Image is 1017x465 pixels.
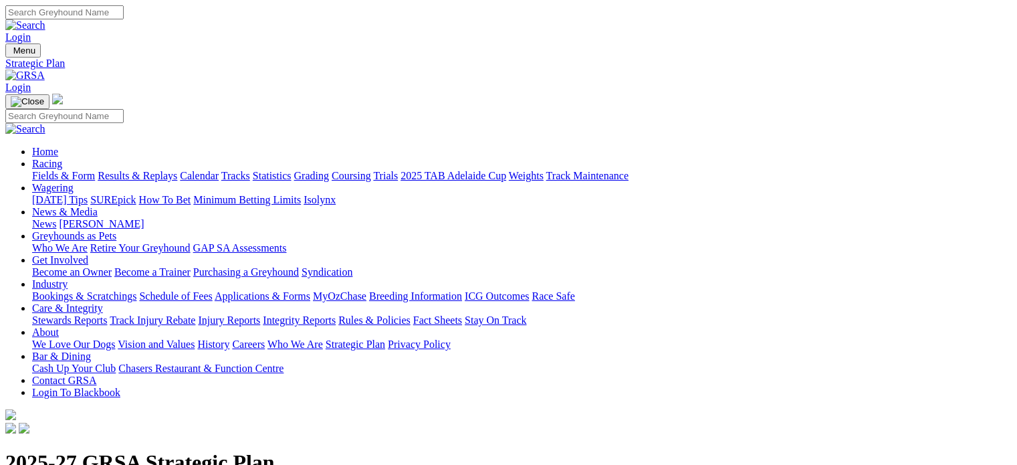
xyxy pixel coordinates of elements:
[32,194,88,205] a: [DATE] Tips
[263,314,336,326] a: Integrity Reports
[32,375,96,386] a: Contact GRSA
[294,170,329,181] a: Grading
[373,170,398,181] a: Trials
[32,387,120,398] a: Login To Blackbook
[221,170,250,181] a: Tracks
[32,302,103,314] a: Care & Integrity
[139,290,212,302] a: Schedule of Fees
[32,218,1012,230] div: News & Media
[32,254,88,266] a: Get Involved
[32,158,62,169] a: Racing
[110,314,195,326] a: Track Injury Rebate
[198,314,260,326] a: Injury Reports
[139,194,191,205] a: How To Bet
[5,5,124,19] input: Search
[32,170,1012,182] div: Racing
[5,82,31,93] a: Login
[332,170,371,181] a: Coursing
[32,314,1012,327] div: Care & Integrity
[32,339,1012,351] div: About
[5,94,49,109] button: Toggle navigation
[465,290,529,302] a: ICG Outcomes
[32,363,1012,375] div: Bar & Dining
[32,314,107,326] a: Stewards Reports
[98,170,177,181] a: Results & Replays
[11,96,44,107] img: Close
[5,109,124,123] input: Search
[509,170,544,181] a: Weights
[32,170,95,181] a: Fields & Form
[267,339,323,350] a: Who We Are
[546,170,629,181] a: Track Maintenance
[118,339,195,350] a: Vision and Values
[52,94,63,104] img: logo-grsa-white.png
[369,290,462,302] a: Breeding Information
[32,242,1012,254] div: Greyhounds as Pets
[32,327,59,338] a: About
[313,290,366,302] a: MyOzChase
[32,230,116,242] a: Greyhounds as Pets
[32,182,74,193] a: Wagering
[401,170,506,181] a: 2025 TAB Adelaide Cup
[180,170,219,181] a: Calendar
[5,58,1012,70] a: Strategic Plan
[32,363,116,374] a: Cash Up Your Club
[5,19,45,31] img: Search
[5,43,41,58] button: Toggle navigation
[5,423,16,434] img: facebook.svg
[197,339,229,350] a: History
[32,351,91,362] a: Bar & Dining
[32,266,112,278] a: Become an Owner
[114,266,191,278] a: Become a Trainer
[32,194,1012,206] div: Wagering
[5,123,45,135] img: Search
[32,206,98,217] a: News & Media
[32,218,56,229] a: News
[5,409,16,420] img: logo-grsa-white.png
[304,194,336,205] a: Isolynx
[388,339,451,350] a: Privacy Policy
[118,363,284,374] a: Chasers Restaurant & Function Centre
[338,314,411,326] a: Rules & Policies
[232,339,265,350] a: Careers
[19,423,29,434] img: twitter.svg
[302,266,352,278] a: Syndication
[193,194,301,205] a: Minimum Betting Limits
[32,242,88,254] a: Who We Are
[193,266,299,278] a: Purchasing a Greyhound
[5,70,45,82] img: GRSA
[413,314,462,326] a: Fact Sheets
[59,218,144,229] a: [PERSON_NAME]
[465,314,526,326] a: Stay On Track
[90,194,136,205] a: SUREpick
[193,242,287,254] a: GAP SA Assessments
[5,31,31,43] a: Login
[215,290,310,302] a: Applications & Forms
[32,266,1012,278] div: Get Involved
[32,290,1012,302] div: Industry
[253,170,292,181] a: Statistics
[326,339,385,350] a: Strategic Plan
[13,45,35,56] span: Menu
[32,339,115,350] a: We Love Our Dogs
[90,242,191,254] a: Retire Your Greyhound
[532,290,574,302] a: Race Safe
[32,290,136,302] a: Bookings & Scratchings
[32,146,58,157] a: Home
[32,278,68,290] a: Industry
